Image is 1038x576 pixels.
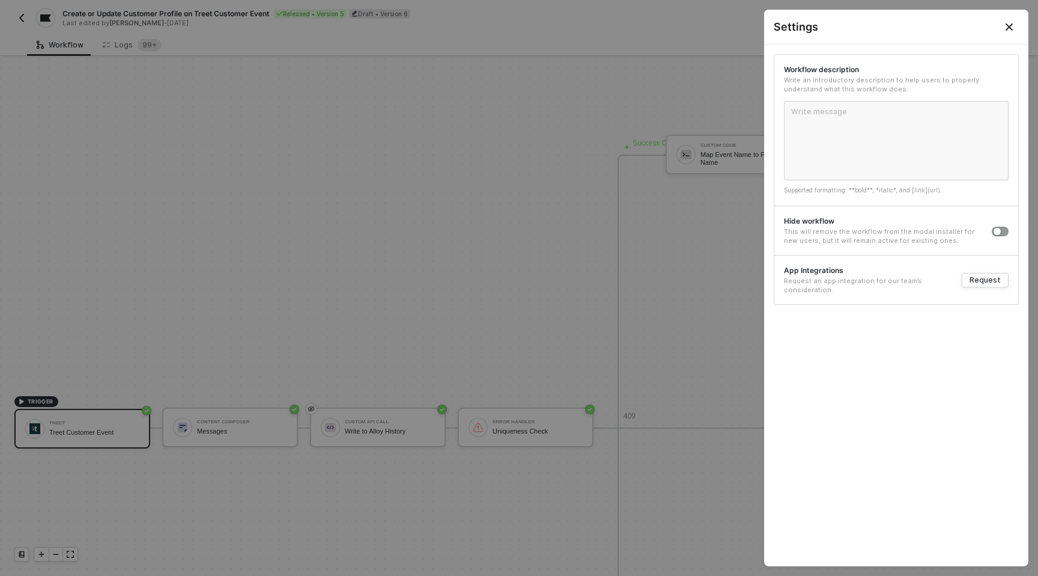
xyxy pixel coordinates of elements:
div: This will remove the workflow from the modal installer for new users, but it will remain active f... [784,227,982,245]
div: Request an app integration for our team’s consideration. [784,277,952,295]
div: App Integrations [784,265,952,275]
div: Workflow description [784,64,1009,75]
div: Write an introductory description to help users to properly understand what this workflow does. [784,76,1009,94]
div: Settings [774,19,1019,34]
div: Request [970,275,1001,285]
button: Request [962,273,1009,287]
div: Hide workflow [784,216,982,226]
button: Close [990,10,1028,44]
span: Supported formatting: **bold**, *italic*, and [link](url). [784,186,942,194]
